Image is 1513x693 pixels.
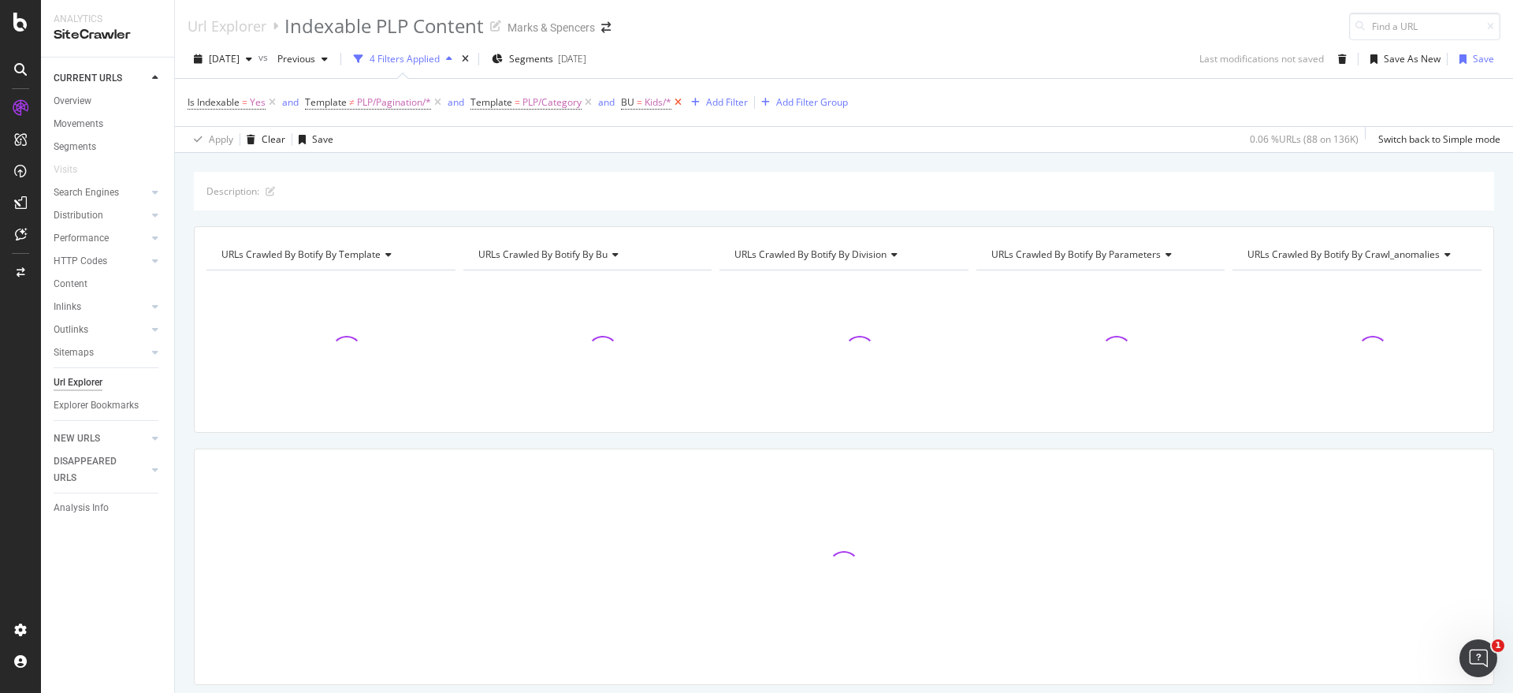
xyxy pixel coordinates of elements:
[598,95,615,110] button: and
[54,70,147,87] a: CURRENT URLS
[206,184,259,198] div: Description:
[601,22,611,33] div: arrow-right-arrow-left
[54,397,139,414] div: Explorer Bookmarks
[54,345,94,361] div: Sitemaps
[221,248,381,261] span: URLs Crawled By Botify By template
[645,91,671,114] span: Kids/*
[54,184,147,201] a: Search Engines
[54,253,107,270] div: HTTP Codes
[621,95,634,109] span: BU
[1492,639,1504,652] span: 1
[312,132,333,146] div: Save
[54,397,163,414] a: Explorer Bookmarks
[54,93,163,110] a: Overview
[54,276,163,292] a: Content
[475,242,698,267] h4: URLs Crawled By Botify By bu
[54,184,119,201] div: Search Engines
[54,162,93,178] a: Visits
[54,139,96,155] div: Segments
[685,93,748,112] button: Add Filter
[188,95,240,109] span: Is Indexable
[258,50,271,64] span: vs
[1244,242,1467,267] h4: URLs Crawled By Botify By crawl_anomalies
[218,242,441,267] h4: URLs Crawled By Botify By template
[54,207,103,224] div: Distribution
[188,17,266,35] a: Url Explorer
[282,95,299,110] button: and
[1372,127,1500,152] button: Switch back to Simple mode
[507,20,595,35] div: Marks & Spencers
[54,299,147,315] a: Inlinks
[515,95,520,109] span: =
[731,242,954,267] h4: URLs Crawled By Botify By division
[54,430,147,447] a: NEW URLS
[54,162,77,178] div: Visits
[284,13,484,39] div: Indexable PLP Content
[282,95,299,109] div: and
[305,95,347,109] span: Template
[509,52,553,65] span: Segments
[348,47,459,72] button: 4 Filters Applied
[637,95,642,109] span: =
[558,52,586,65] div: [DATE]
[598,95,615,109] div: and
[54,345,147,361] a: Sitemaps
[478,248,608,261] span: URLs Crawled By Botify By bu
[54,374,102,391] div: Url Explorer
[706,95,748,109] div: Add Filter
[54,453,133,486] div: DISAPPEARED URLS
[54,453,147,486] a: DISAPPEARED URLS
[54,230,147,247] a: Performance
[209,132,233,146] div: Apply
[370,52,440,65] div: 4 Filters Applied
[349,95,355,109] span: ≠
[357,91,431,114] span: PLP/Pagination/*
[54,26,162,44] div: SiteCrawler
[1250,132,1359,146] div: 0.06 % URLs ( 88 on 136K )
[54,276,87,292] div: Content
[734,248,887,261] span: URLs Crawled By Botify By division
[988,242,1211,267] h4: URLs Crawled By Botify By parameters
[54,139,163,155] a: Segments
[54,500,163,516] a: Analysis Info
[250,91,266,114] span: Yes
[1247,248,1440,261] span: URLs Crawled By Botify By crawl_anomalies
[242,95,247,109] span: =
[1378,132,1500,146] div: Switch back to Simple mode
[1349,13,1500,40] input: Find a URL
[470,95,512,109] span: Template
[262,132,285,146] div: Clear
[54,322,88,338] div: Outlinks
[448,95,464,110] button: and
[271,47,334,72] button: Previous
[54,253,147,270] a: HTTP Codes
[755,93,848,112] button: Add Filter Group
[776,95,848,109] div: Add Filter Group
[522,91,582,114] span: PLP/Category
[459,51,472,67] div: times
[54,116,103,132] div: Movements
[448,95,464,109] div: and
[188,47,258,72] button: [DATE]
[1459,639,1497,677] iframe: Intercom live chat
[1384,52,1441,65] div: Save As New
[1473,52,1494,65] div: Save
[54,93,91,110] div: Overview
[54,500,109,516] div: Analysis Info
[1453,47,1494,72] button: Save
[54,299,81,315] div: Inlinks
[54,430,100,447] div: NEW URLS
[54,70,122,87] div: CURRENT URLS
[54,374,163,391] a: Url Explorer
[292,127,333,152] button: Save
[54,207,147,224] a: Distribution
[485,47,593,72] button: Segments[DATE]
[240,127,285,152] button: Clear
[271,52,315,65] span: Previous
[54,13,162,26] div: Analytics
[188,127,233,152] button: Apply
[54,322,147,338] a: Outlinks
[209,52,240,65] span: 2025 Sep. 13th
[1199,52,1324,65] div: Last modifications not saved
